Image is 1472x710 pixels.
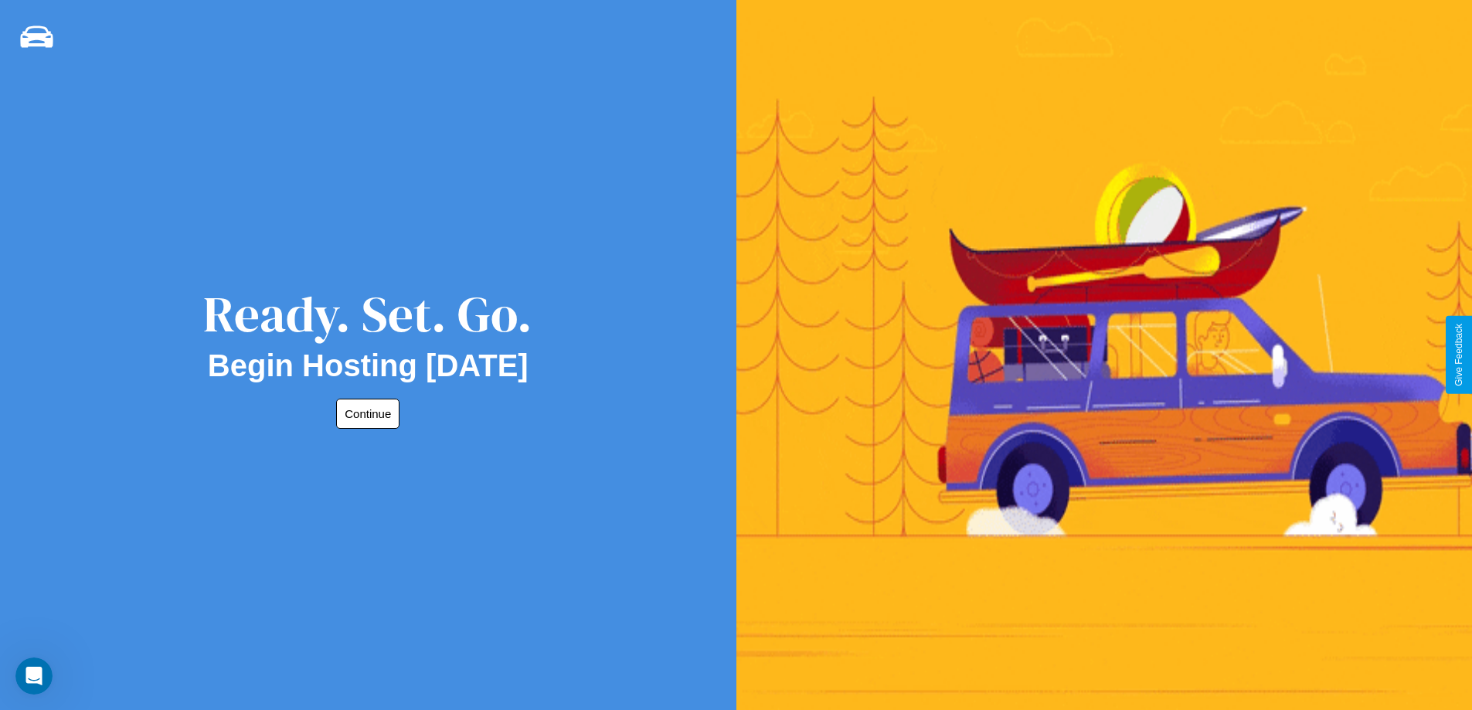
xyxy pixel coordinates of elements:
h2: Begin Hosting [DATE] [208,348,529,383]
iframe: Intercom live chat [15,657,53,695]
button: Continue [336,399,399,429]
div: Ready. Set. Go. [203,280,532,348]
div: Give Feedback [1453,324,1464,386]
